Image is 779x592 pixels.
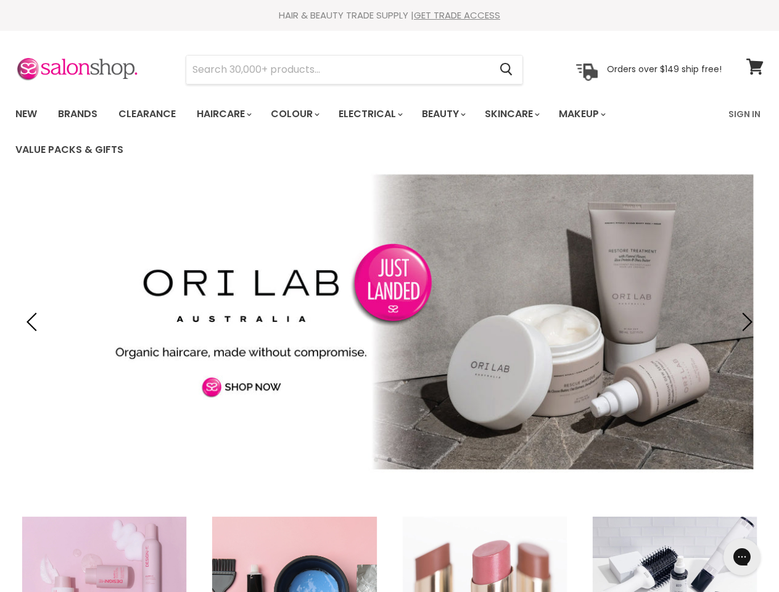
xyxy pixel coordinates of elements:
a: GET TRADE ACCESS [414,9,500,22]
a: Sign In [721,101,768,127]
a: Brands [49,101,107,127]
button: Previous [22,310,46,334]
input: Search [186,55,490,84]
form: Product [186,55,523,84]
a: Haircare [188,101,259,127]
a: Beauty [413,101,473,127]
li: Page dot 3 [401,458,405,462]
a: Value Packs & Gifts [6,137,133,163]
a: Colour [262,101,327,127]
a: Makeup [550,101,613,127]
ul: Main menu [6,96,721,168]
p: Orders over $149 ship free! [607,64,722,75]
a: New [6,101,46,127]
button: Next [733,310,757,334]
a: Clearance [109,101,185,127]
button: Search [490,55,522,84]
a: Electrical [329,101,410,127]
a: Skincare [476,101,547,127]
li: Page dot 2 [387,458,392,462]
iframe: Gorgias live chat messenger [717,534,767,580]
li: Page dot 1 [374,458,378,462]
